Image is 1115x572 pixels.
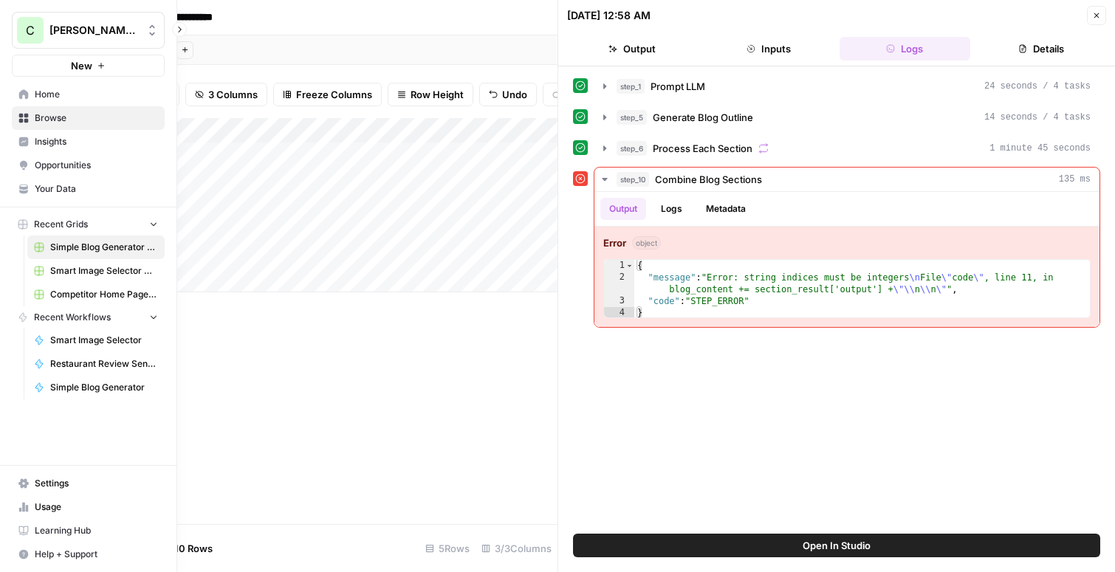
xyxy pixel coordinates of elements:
[655,172,762,187] span: Combine Blog Sections
[411,87,464,102] span: Row Height
[12,519,165,542] a: Learning Hub
[594,137,1099,160] button: 1 minute 45 seconds
[12,177,165,201] a: Your Data
[296,87,372,102] span: Freeze Columns
[651,79,705,94] span: Prompt LLM
[154,541,213,556] span: Add 10 Rows
[502,87,527,102] span: Undo
[35,135,158,148] span: Insights
[697,198,755,220] button: Metadata
[34,311,111,324] span: Recent Workflows
[419,537,476,560] div: 5 Rows
[976,37,1107,61] button: Details
[35,524,158,537] span: Learning Hub
[27,235,165,259] a: Simple Blog Generator Grid
[632,236,661,249] span: object
[27,352,165,376] a: Restaurant Review Sentiment Analyzer
[35,111,158,125] span: Browse
[12,542,165,566] button: Help + Support
[604,295,634,307] div: 3
[273,83,382,106] button: Freeze Columns
[27,283,165,306] a: Competitor Home Page Analyzer Grid
[35,477,158,490] span: Settings
[12,83,165,106] a: Home
[185,83,267,106] button: 3 Columns
[567,8,651,23] div: [DATE] 12:58 AM
[35,500,158,514] span: Usage
[208,87,258,102] span: 3 Columns
[594,192,1099,327] div: 135 ms
[12,130,165,154] a: Insights
[12,106,165,130] a: Browse
[984,80,1091,93] span: 24 seconds / 4 tasks
[35,182,158,196] span: Your Data
[12,213,165,235] button: Recent Grids
[12,306,165,328] button: Recent Workflows
[600,198,646,220] button: Output
[603,235,626,250] strong: Error
[50,334,158,347] span: Smart Image Selector
[476,537,557,560] div: 3/3 Columns
[12,495,165,519] a: Usage
[625,260,634,272] span: Toggle code folding, rows 1 through 4
[617,110,647,125] span: step_5
[71,58,92,73] span: New
[840,37,970,61] button: Logs
[604,272,634,295] div: 2
[35,548,158,561] span: Help + Support
[34,218,88,231] span: Recent Grids
[1059,173,1091,186] span: 135 ms
[594,75,1099,98] button: 24 seconds / 4 tasks
[12,472,165,495] a: Settings
[50,357,158,371] span: Restaurant Review Sentiment Analyzer
[594,106,1099,129] button: 14 seconds / 4 tasks
[653,141,752,156] span: Process Each Section
[35,88,158,101] span: Home
[567,37,698,61] button: Output
[27,259,165,283] a: Smart Image Selector Grid
[653,110,753,125] span: Generate Blog Outline
[50,264,158,278] span: Smart Image Selector Grid
[35,159,158,172] span: Opportunities
[652,198,691,220] button: Logs
[604,307,634,319] div: 4
[604,260,634,272] div: 1
[26,21,35,39] span: C
[803,538,871,553] span: Open In Studio
[27,328,165,352] a: Smart Image Selector
[50,241,158,254] span: Simple Blog Generator Grid
[27,376,165,399] a: Simple Blog Generator
[388,83,473,106] button: Row Height
[594,168,1099,191] button: 135 ms
[12,55,165,77] button: New
[12,154,165,177] a: Opportunities
[49,23,139,38] span: [PERSON_NAME] - Test
[573,534,1100,557] button: Open In Studio
[704,37,834,61] button: Inputs
[989,142,1091,155] span: 1 minute 45 seconds
[617,172,649,187] span: step_10
[617,141,647,156] span: step_6
[50,288,158,301] span: Competitor Home Page Analyzer Grid
[479,83,537,106] button: Undo
[617,79,645,94] span: step_1
[50,381,158,394] span: Simple Blog Generator
[12,12,165,49] button: Workspace: Connor - Test
[984,111,1091,124] span: 14 seconds / 4 tasks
